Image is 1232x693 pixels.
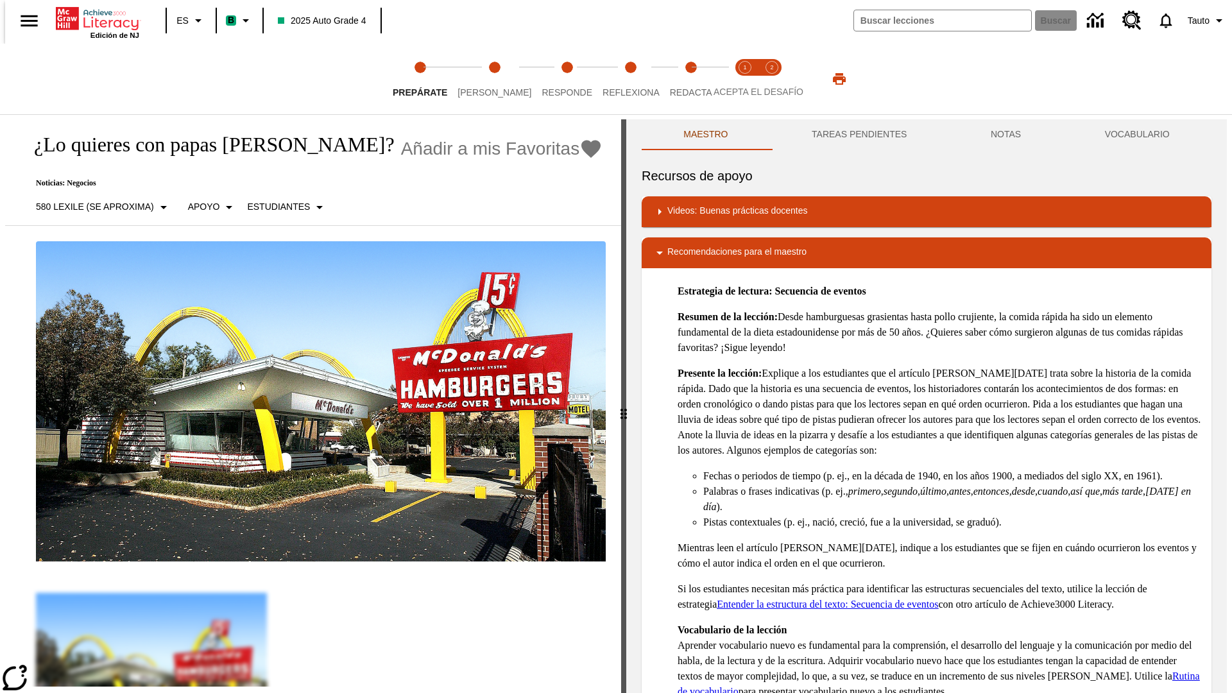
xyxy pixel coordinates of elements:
li: Palabras o frases indicativas (p. ej., , , , , , , , , , ). [703,484,1201,515]
button: Tipo de apoyo, Apoyo [183,196,243,219]
button: Boost El color de la clase es verde menta. Cambiar el color de la clase. [221,9,259,32]
strong: Vocabulario de la lección [678,624,787,635]
input: Buscar campo [854,10,1031,31]
p: Apoyo [188,200,220,214]
span: Redacta [670,87,712,98]
button: Maestro [642,119,770,150]
button: Imprimir [819,67,860,90]
p: Mientras leen el artículo [PERSON_NAME][DATE], indique a los estudiantes que se fijen en cuándo o... [678,540,1201,571]
p: Si los estudiantes necesitan más práctica para identificar las estructuras secuenciales del texto... [678,581,1201,612]
button: VOCABULARIO [1063,119,1211,150]
span: Añadir a mis Favoritas [401,139,580,159]
span: Responde [542,87,592,98]
div: Portada [56,4,139,39]
span: ES [176,14,189,28]
strong: Presente la lección: [678,368,762,379]
em: segundo [884,486,918,497]
span: B [228,12,234,28]
button: NOTAS [949,119,1063,150]
span: [PERSON_NAME] [458,87,531,98]
em: así que [1070,486,1100,497]
p: Videos: Buenas prácticas docentes [667,204,807,219]
button: Responde step 3 of 5 [531,44,603,114]
div: Recomendaciones para el maestro [642,237,1211,268]
a: Notificaciones [1149,4,1183,37]
em: entonces [973,486,1009,497]
div: reading [5,119,621,687]
span: Edición de NJ [90,31,139,39]
strong: Estrategia de lectura: Secuencia de eventos [678,286,866,296]
button: Abrir el menú lateral [10,2,48,40]
span: Prepárate [393,87,447,98]
text: 1 [743,64,746,71]
button: TAREAS PENDIENTES [770,119,949,150]
button: Prepárate step 1 of 5 [382,44,458,114]
span: Reflexiona [603,87,660,98]
p: Estudiantes [247,200,310,214]
div: activity [626,119,1227,693]
button: Reflexiona step 4 of 5 [592,44,670,114]
a: Centro de información [1079,3,1115,38]
div: Videos: Buenas prácticas docentes [642,196,1211,227]
p: Explique a los estudiantes que el artículo [PERSON_NAME][DATE] trata sobre la historia de la comi... [678,366,1201,458]
li: Pistas contextuales (p. ej., nació, creció, fue a la universidad, se graduó). [703,515,1201,530]
p: Noticias: Negocios [21,178,603,188]
em: desde [1012,486,1035,497]
button: Seleccione Lexile, 580 Lexile (Se aproxima) [31,196,176,219]
button: Añadir a mis Favoritas - ¿Lo quieres con papas fritas? [401,137,603,160]
button: Acepta el desafío lee step 1 of 2 [726,44,764,114]
a: Centro de recursos, Se abrirá en una pestaña nueva. [1115,3,1149,38]
li: Fechas o periodos de tiempo (p. ej., en la década de 1940, en los años 1900, a mediados del siglo... [703,468,1201,484]
button: Redacta step 5 of 5 [660,44,723,114]
span: Tauto [1188,14,1210,28]
em: antes [949,486,971,497]
span: 2025 Auto Grade 4 [278,14,366,28]
h6: Recursos de apoyo [642,166,1211,186]
button: Acepta el desafío contesta step 2 of 2 [753,44,791,114]
em: más tarde [1102,486,1143,497]
button: Lee step 2 of 5 [447,44,542,114]
button: Lenguaje: ES, Selecciona un idioma [171,9,212,32]
p: 580 Lexile (Se aproxima) [36,200,154,214]
h1: ¿Lo quieres con papas [PERSON_NAME]? [21,133,395,157]
text: 2 [770,64,773,71]
button: Perfil/Configuración [1183,9,1232,32]
span: ACEPTA EL DESAFÍO [714,87,803,97]
img: Uno de los primeros locales de McDonald's, con el icónico letrero rojo y los arcos amarillos. [36,241,606,562]
em: cuando [1038,486,1068,497]
button: Seleccionar estudiante [242,196,332,219]
div: Instructional Panel Tabs [642,119,1211,150]
em: primero [848,486,881,497]
div: Pulsa la tecla de intro o la barra espaciadora y luego presiona las flechas de derecha e izquierd... [621,119,626,693]
strong: Resumen de la lección: [678,311,778,322]
em: último [920,486,946,497]
p: Recomendaciones para el maestro [667,245,807,261]
a: Entender la estructura del texto: Secuencia de eventos [717,599,938,610]
p: Desde hamburguesas grasientas hasta pollo crujiente, la comida rápida ha sido un elemento fundame... [678,309,1201,355]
